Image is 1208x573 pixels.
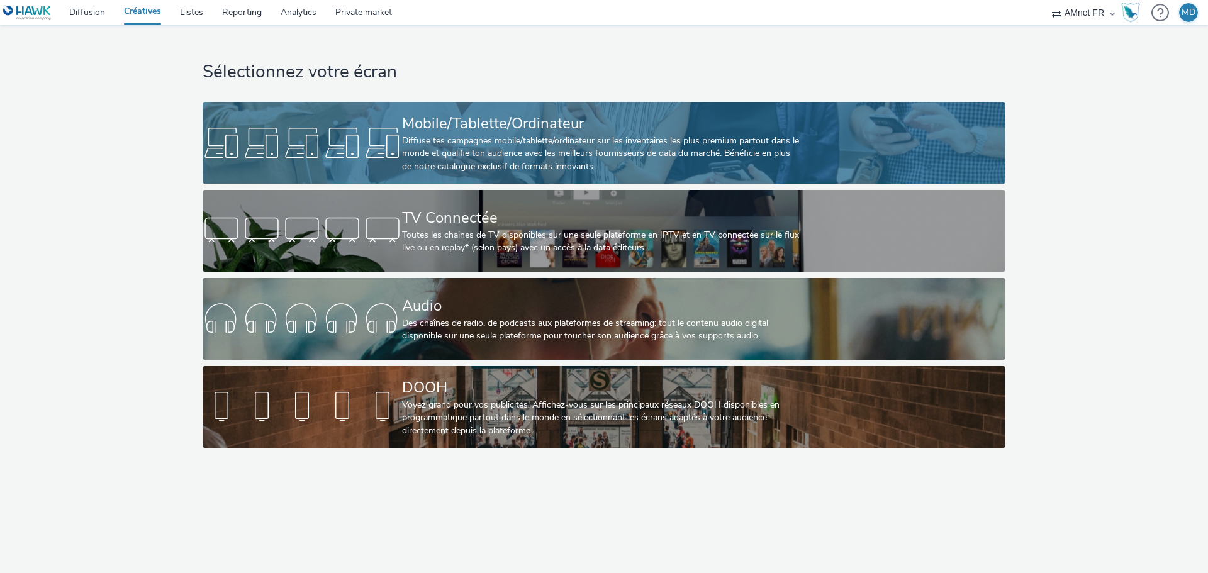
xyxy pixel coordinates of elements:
a: Hawk Academy [1121,3,1145,23]
a: DOOHVoyez grand pour vos publicités! Affichez-vous sur les principaux réseaux DOOH disponibles en... [203,366,1005,448]
div: TV Connectée [402,207,801,229]
a: TV ConnectéeToutes les chaines de TV disponibles sur une seule plateforme en IPTV et en TV connec... [203,190,1005,272]
div: Audio [402,295,801,317]
div: DOOH [402,377,801,399]
div: Diffuse tes campagnes mobile/tablette/ordinateur sur les inventaires les plus premium partout dan... [402,135,801,173]
a: AudioDes chaînes de radio, de podcasts aux plateformes de streaming: tout le contenu audio digita... [203,278,1005,360]
img: Hawk Academy [1121,3,1140,23]
div: MD [1182,3,1195,22]
a: Mobile/Tablette/OrdinateurDiffuse tes campagnes mobile/tablette/ordinateur sur les inventaires le... [203,102,1005,184]
div: Des chaînes de radio, de podcasts aux plateformes de streaming: tout le contenu audio digital dis... [402,317,801,343]
div: Voyez grand pour vos publicités! Affichez-vous sur les principaux réseaux DOOH disponibles en pro... [402,399,801,437]
img: undefined Logo [3,5,52,21]
h1: Sélectionnez votre écran [203,60,1005,84]
div: Toutes les chaines de TV disponibles sur une seule plateforme en IPTV et en TV connectée sur le f... [402,229,801,255]
div: Mobile/Tablette/Ordinateur [402,113,801,135]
